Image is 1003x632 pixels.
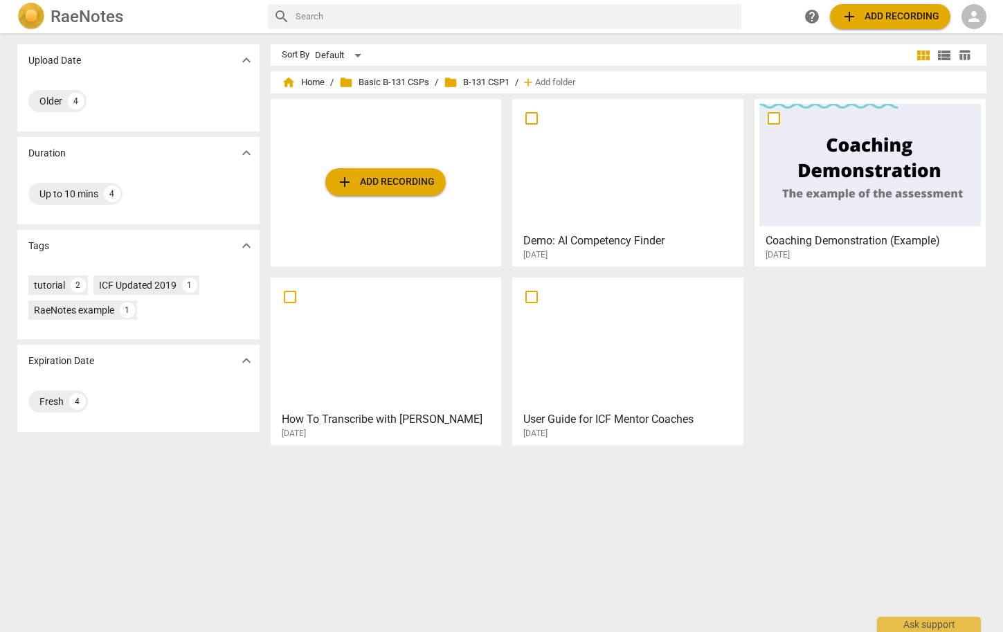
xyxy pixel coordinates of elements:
span: Add recording [841,8,939,25]
div: 4 [69,393,86,410]
button: Upload [830,4,950,29]
div: 2 [71,278,86,293]
button: Show more [236,235,257,256]
div: tutorial [34,278,65,292]
div: ICF Updated 2019 [99,278,177,292]
span: / [435,78,438,88]
span: view_module [915,47,932,64]
span: search [273,8,290,25]
h3: How To Transcribe with RaeNotes [282,411,498,428]
button: Tile view [913,45,934,66]
p: Tags [28,239,49,253]
span: folder [444,75,458,89]
div: 4 [68,93,84,109]
button: Show more [236,50,257,71]
button: Show more [236,350,257,371]
a: Demo: AI Competency Finder[DATE] [517,104,739,260]
div: Sort By [282,50,309,60]
span: Home [282,75,325,89]
span: B-131 CSP1 [444,75,509,89]
div: Older [39,94,62,108]
span: person [966,8,982,25]
a: Help [799,4,824,29]
span: folder [339,75,353,89]
span: add [336,174,353,190]
button: Upload [325,168,446,196]
span: expand_more [238,352,255,369]
input: Search [296,6,736,28]
div: 1 [182,278,197,293]
span: help [804,8,820,25]
a: LogoRaeNotes [17,3,257,30]
img: Logo [17,3,45,30]
h3: User Guide for ICF Mentor Coaches [523,411,740,428]
a: Coaching Demonstration (Example)[DATE] [759,104,981,260]
span: [DATE] [523,249,548,261]
span: [DATE] [766,249,790,261]
span: Add recording [336,174,435,190]
a: How To Transcribe with [PERSON_NAME][DATE] [275,282,497,439]
div: Fresh [39,395,64,408]
span: add [841,8,858,25]
div: Up to 10 mins [39,187,98,201]
span: [DATE] [523,428,548,440]
span: add [521,75,535,89]
span: expand_more [238,237,255,254]
button: Table view [955,45,975,66]
span: Basic B-131 CSPs [339,75,429,89]
a: User Guide for ICF Mentor Coaches[DATE] [517,282,739,439]
div: Default [315,44,366,66]
h3: Demo: AI Competency Finder [523,233,740,249]
span: expand_more [238,145,255,161]
span: view_list [936,47,952,64]
h3: Coaching Demonstration (Example) [766,233,982,249]
button: Show more [236,143,257,163]
h2: RaeNotes [51,7,123,26]
div: 1 [120,303,135,318]
div: RaeNotes example [34,303,114,317]
span: [DATE] [282,428,306,440]
p: Expiration Date [28,354,94,368]
button: List view [934,45,955,66]
p: Upload Date [28,53,81,68]
div: 4 [104,186,120,202]
span: table_chart [958,48,971,62]
span: expand_more [238,52,255,69]
span: Add folder [535,78,575,88]
span: / [330,78,334,88]
div: Ask support [877,617,981,632]
span: home [282,75,296,89]
p: Duration [28,146,66,161]
span: / [515,78,518,88]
